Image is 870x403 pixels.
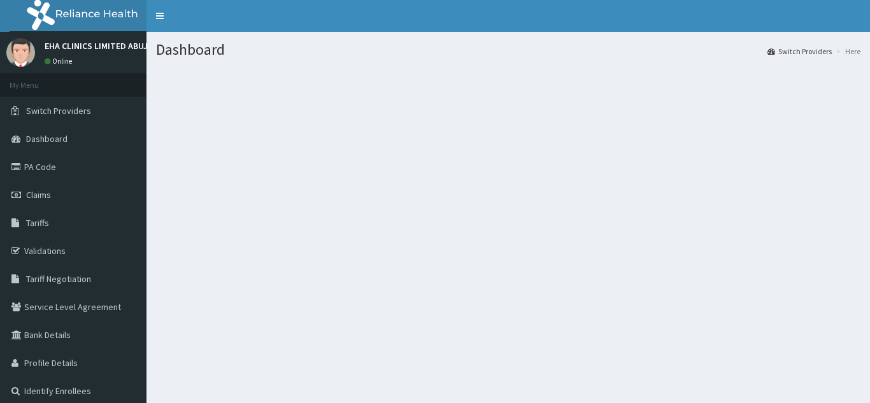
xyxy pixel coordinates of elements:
[767,46,832,57] a: Switch Providers
[833,46,860,57] li: Here
[26,133,68,145] span: Dashboard
[26,105,91,117] span: Switch Providers
[26,189,51,201] span: Claims
[26,273,91,285] span: Tariff Negotiation
[26,217,49,229] span: Tariffs
[45,57,75,66] a: Online
[156,41,860,58] h1: Dashboard
[45,41,153,50] p: EHA CLINICS LIMITED ABUJA
[6,38,35,67] img: User Image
